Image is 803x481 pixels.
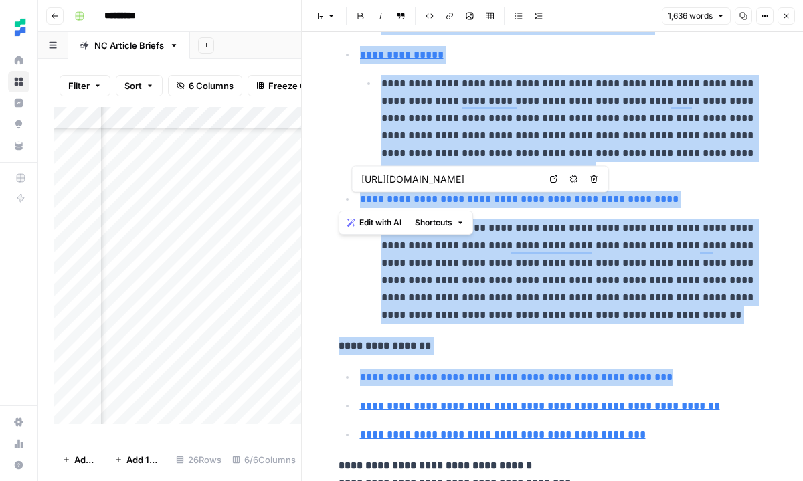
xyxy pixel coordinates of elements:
[126,453,163,466] span: Add 10 Rows
[8,433,29,454] a: Usage
[106,449,171,470] button: Add 10 Rows
[189,79,234,92] span: 6 Columns
[8,15,32,39] img: Ten Speed Logo
[8,135,29,157] a: Your Data
[8,454,29,476] button: Help + Support
[359,217,401,229] span: Edit with AI
[668,10,713,22] span: 1,636 words
[8,411,29,433] a: Settings
[248,75,346,96] button: Freeze Columns
[171,449,227,470] div: 26 Rows
[74,453,98,466] span: Add Row
[116,75,163,96] button: Sort
[8,71,29,92] a: Browse
[68,32,190,59] a: NC Article Briefs
[8,11,29,44] button: Workspace: Ten Speed
[8,50,29,71] a: Home
[54,449,106,470] button: Add Row
[8,92,29,114] a: Insights
[60,75,110,96] button: Filter
[8,114,29,135] a: Opportunities
[94,39,164,52] div: NC Article Briefs
[415,217,452,229] span: Shortcuts
[662,7,731,25] button: 1,636 words
[410,214,470,231] button: Shortcuts
[168,75,242,96] button: 6 Columns
[342,214,407,231] button: Edit with AI
[268,79,337,92] span: Freeze Columns
[124,79,142,92] span: Sort
[227,449,301,470] div: 6/6 Columns
[68,79,90,92] span: Filter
